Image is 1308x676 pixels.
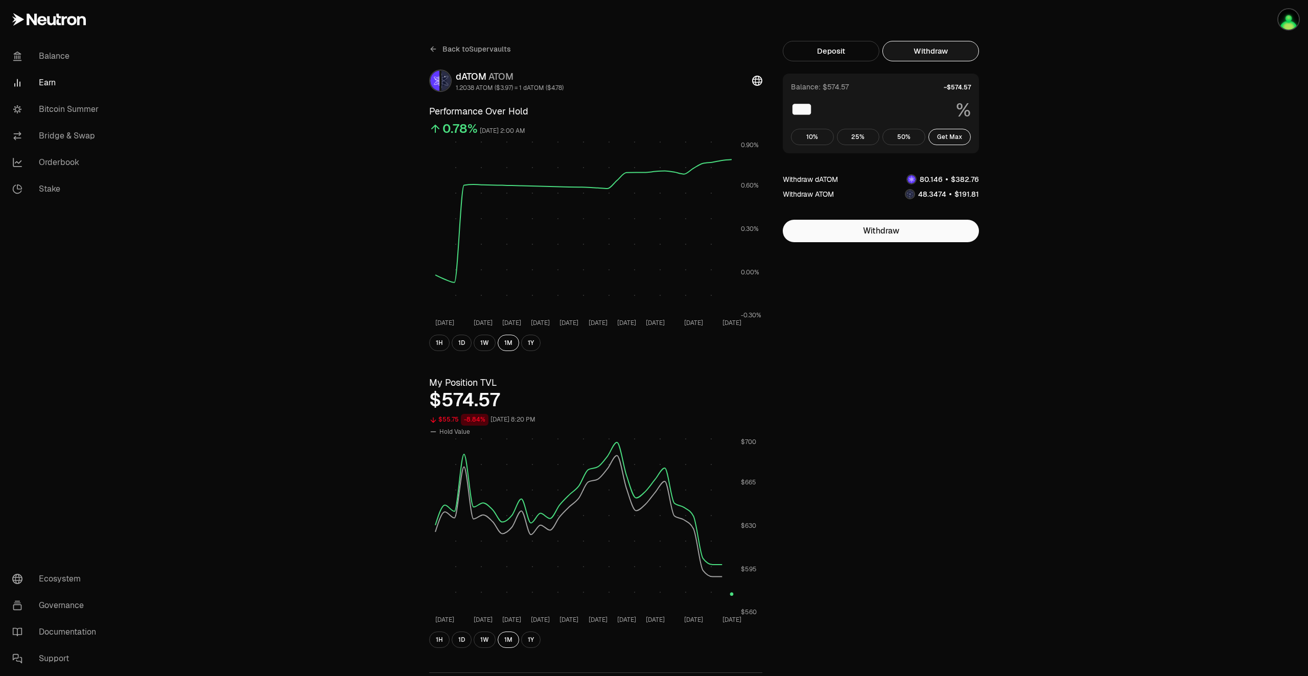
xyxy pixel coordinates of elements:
[741,268,759,276] tspan: 0.00%
[956,100,971,121] span: %
[442,44,511,54] span: Back to Supervaults
[928,129,971,145] button: Get Max
[722,319,741,327] tspan: [DATE]
[435,319,454,327] tspan: [DATE]
[741,141,759,149] tspan: 0.90%
[791,129,834,145] button: 10%
[882,129,925,145] button: 50%
[456,84,564,92] div: 1.2038 ATOM ($3.97) = 1 dATOM ($4.78)
[559,616,578,624] tspan: [DATE]
[488,71,513,82] span: ATOM
[741,311,761,319] tspan: -0.30%
[4,149,110,176] a: Orderbook
[474,319,493,327] tspan: [DATE]
[4,69,110,96] a: Earn
[741,522,756,530] tspan: $630
[430,71,439,91] img: dATOM Logo
[1278,9,1299,30] img: portefeuilleterra
[474,335,496,351] button: 1W
[684,616,703,624] tspan: [DATE]
[531,319,550,327] tspan: [DATE]
[617,319,636,327] tspan: [DATE]
[429,41,511,57] a: Back toSupervaults
[837,129,880,145] button: 25%
[741,225,759,233] tspan: 0.30%
[474,632,496,648] button: 1W
[429,632,450,648] button: 1H
[589,616,608,624] tspan: [DATE]
[521,632,541,648] button: 1Y
[435,616,454,624] tspan: [DATE]
[646,616,665,624] tspan: [DATE]
[480,125,525,137] div: [DATE] 2:00 AM
[783,220,979,242] button: Withdraw
[741,608,757,616] tspan: $560
[429,376,762,390] h3: My Position TVL
[589,319,608,327] tspan: [DATE]
[461,414,488,426] div: -8.84%
[4,43,110,69] a: Balance
[4,592,110,619] a: Governance
[722,616,741,624] tspan: [DATE]
[684,319,703,327] tspan: [DATE]
[882,41,979,61] button: Withdraw
[456,69,564,84] div: dATOM
[559,319,578,327] tspan: [DATE]
[741,181,759,190] tspan: 0.60%
[438,414,459,426] div: $55.75
[442,121,478,137] div: 0.78%
[474,616,493,624] tspan: [DATE]
[531,616,550,624] tspan: [DATE]
[646,319,665,327] tspan: [DATE]
[783,189,834,199] div: Withdraw ATOM
[502,616,521,624] tspan: [DATE]
[4,566,110,592] a: Ecosystem
[4,123,110,149] a: Bridge & Swap
[502,319,521,327] tspan: [DATE]
[4,645,110,672] a: Support
[441,71,451,91] img: ATOM Logo
[617,616,636,624] tspan: [DATE]
[452,632,472,648] button: 1D
[741,565,757,573] tspan: $595
[429,335,450,351] button: 1H
[791,82,849,92] div: Balance: $574.57
[907,175,916,183] img: dATOM Logo
[491,414,535,426] div: [DATE] 8:20 PM
[498,335,519,351] button: 1M
[439,428,470,436] span: Hold Value
[741,478,756,486] tspan: $665
[429,104,762,119] h3: Performance Over Hold
[452,335,472,351] button: 1D
[521,335,541,351] button: 1Y
[783,41,879,61] button: Deposit
[906,190,914,198] img: ATOM Logo
[4,176,110,202] a: Stake
[498,632,519,648] button: 1M
[741,438,756,446] tspan: $700
[4,96,110,123] a: Bitcoin Summer
[4,619,110,645] a: Documentation
[783,174,838,184] div: Withdraw dATOM
[429,390,762,410] div: $574.57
